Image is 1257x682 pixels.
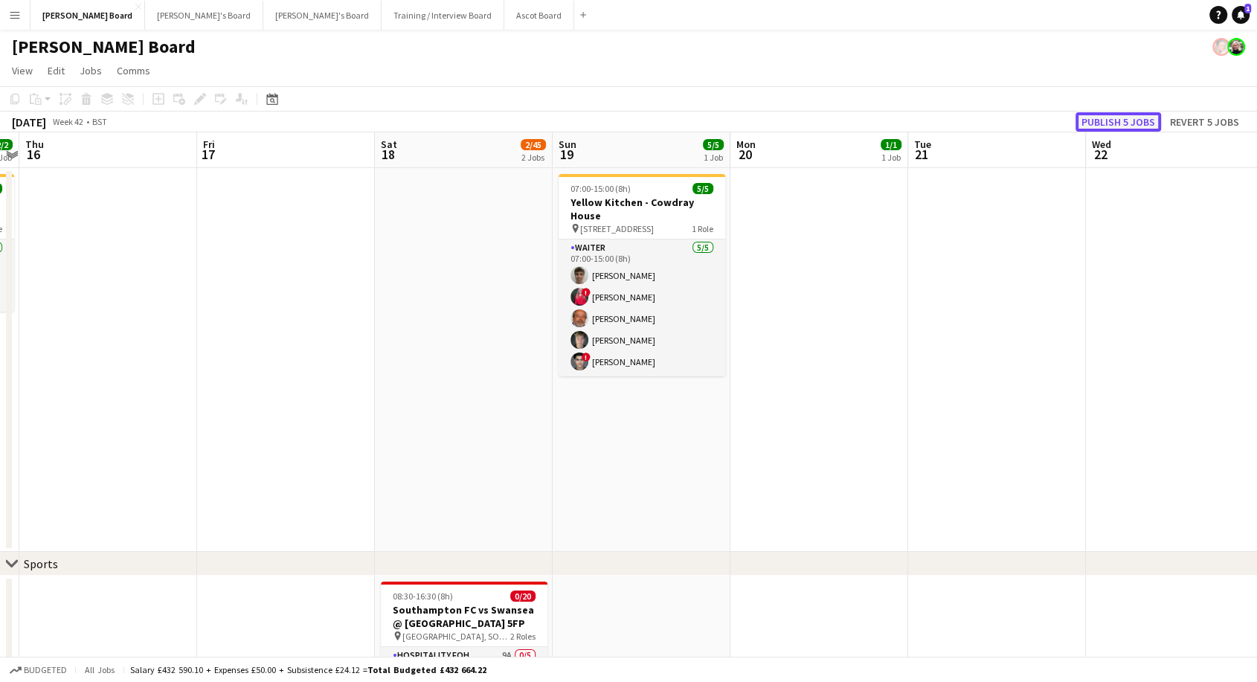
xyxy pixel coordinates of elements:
div: 1 Job [704,152,723,163]
h1: [PERSON_NAME] Board [12,36,196,58]
a: View [6,61,39,80]
span: 1/1 [881,139,901,150]
span: Total Budgeted £432 664.22 [367,664,486,675]
button: Ascot Board [504,1,574,30]
button: [PERSON_NAME] Board [30,1,145,30]
span: Week 42 [49,116,86,127]
span: ! [582,288,591,297]
span: 1 [1244,4,1251,13]
span: 08:30-16:30 (8h) [393,591,453,602]
span: 17 [201,146,215,163]
span: [STREET_ADDRESS] [580,223,654,234]
button: [PERSON_NAME]'s Board [263,1,382,30]
span: 5/5 [703,139,724,150]
span: 16 [23,146,44,163]
span: Sun [559,138,576,151]
a: Edit [42,61,71,80]
span: Tue [914,138,931,151]
span: Comms [117,64,150,77]
button: Training / Interview Board [382,1,504,30]
span: Fri [203,138,215,151]
a: Jobs [74,61,108,80]
app-card-role: Waiter5/507:00-15:00 (8h)[PERSON_NAME]![PERSON_NAME][PERSON_NAME][PERSON_NAME]![PERSON_NAME] [559,239,725,376]
span: 2 Roles [510,631,536,642]
button: Publish 5 jobs [1076,112,1161,132]
span: 07:00-15:00 (8h) [570,183,631,194]
span: Wed [1092,138,1111,151]
app-user-avatar: Fran Dancona [1212,38,1230,56]
span: 20 [734,146,756,163]
button: [PERSON_NAME]'s Board [145,1,263,30]
span: 1 Role [692,223,713,234]
span: 2/45 [521,139,546,150]
span: Mon [736,138,756,151]
span: View [12,64,33,77]
div: BST [92,116,107,127]
span: 0/20 [510,591,536,602]
div: Sports [24,556,58,571]
span: Thu [25,138,44,151]
h3: Yellow Kitchen - Cowdray House [559,196,725,222]
span: 5/5 [692,183,713,194]
h3: Southampton FC vs Swansea @ [GEOGRAPHIC_DATA] 5FP [381,603,547,630]
span: 19 [556,146,576,163]
button: Revert 5 jobs [1164,112,1245,132]
span: Edit [48,64,65,77]
div: Salary £432 590.10 + Expenses £50.00 + Subsistence £24.12 = [130,664,486,675]
span: Sat [381,138,397,151]
app-user-avatar: Kathryn Davies [1227,38,1245,56]
span: 18 [379,146,397,163]
span: 21 [912,146,931,163]
span: All jobs [82,664,118,675]
app-job-card: 07:00-15:00 (8h)5/5Yellow Kitchen - Cowdray House [STREET_ADDRESS]1 RoleWaiter5/507:00-15:00 (8h)... [559,174,725,376]
div: [DATE] [12,115,46,129]
a: 1 [1232,6,1250,24]
span: Jobs [80,64,102,77]
span: Budgeted [24,665,67,675]
div: 2 Jobs [521,152,545,163]
span: ! [582,353,591,361]
a: Comms [111,61,156,80]
button: Budgeted [7,662,69,678]
div: 1 Job [881,152,901,163]
span: 22 [1090,146,1111,163]
span: [GEOGRAPHIC_DATA], SO14 5FP [402,631,510,642]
